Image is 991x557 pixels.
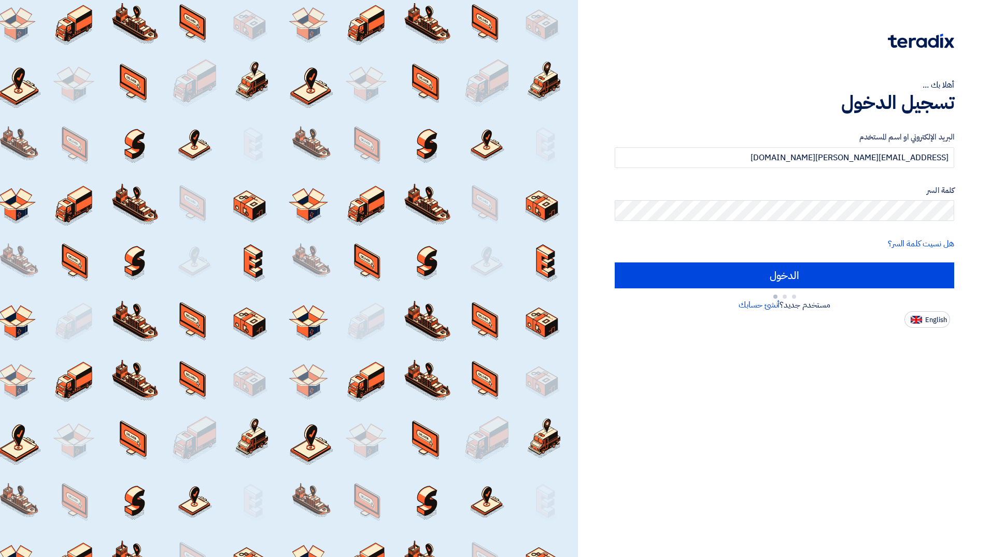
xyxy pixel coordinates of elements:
[904,311,950,328] button: English
[615,131,954,143] label: البريد الإلكتروني او اسم المستخدم
[888,34,954,48] img: Teradix logo
[615,79,954,91] div: أهلا بك ...
[615,262,954,288] input: الدخول
[615,185,954,197] label: كلمة السر
[615,299,954,311] div: مستخدم جديد؟
[911,316,922,324] img: en-US.png
[615,91,954,114] h1: تسجيل الدخول
[615,147,954,168] input: أدخل بريد العمل الإلكتروني او اسم المستخدم الخاص بك ...
[739,299,780,311] a: أنشئ حسابك
[888,238,954,250] a: هل نسيت كلمة السر؟
[925,316,947,324] span: English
